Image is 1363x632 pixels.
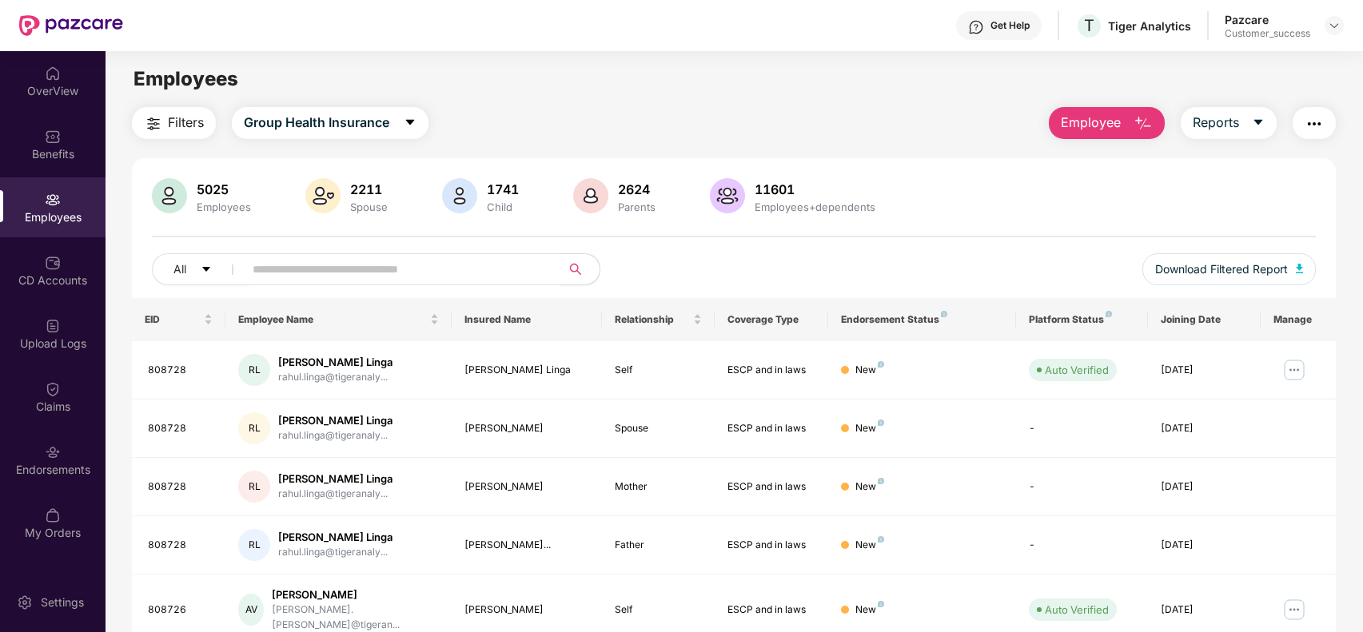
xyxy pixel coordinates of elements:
[152,253,249,285] button: Allcaret-down
[751,181,879,197] div: 11601
[727,363,815,378] div: ESCP and in laws
[1045,362,1109,378] div: Auto Verified
[193,181,254,197] div: 5025
[148,421,213,436] div: 808728
[1029,313,1135,326] div: Platform Status
[855,602,884,618] div: New
[715,298,827,341] th: Coverage Type
[1305,114,1324,133] img: svg+xml;base64,PHN2ZyB4bWxucz0iaHR0cDovL3d3dy53My5vcmcvMjAwMC9zdmciIHdpZHRoPSIyNCIgaGVpZ2h0PSIyNC...
[1296,264,1304,273] img: svg+xml;base64,PHN2ZyB4bWxucz0iaHR0cDovL3d3dy53My5vcmcvMjAwMC9zdmciIHhtbG5zOnhsaW5rPSJodHRwOi8vd3...
[45,381,61,397] img: svg+xml;base64,PHN2ZyBpZD0iQ2xhaW0iIHhtbG5zPSJodHRwOi8vd3d3LnczLm9yZy8yMDAwL3N2ZyIgd2lkdGg9IjIwIi...
[615,479,702,495] div: Mother
[145,313,201,326] span: EID
[45,66,61,81] img: svg+xml;base64,PHN2ZyBpZD0iSG9tZSIgeG1sbnM9Imh0dHA6Ly93d3cudzMub3JnLzIwMDAvc3ZnIiB3aWR0aD0iMjAiIG...
[1161,479,1248,495] div: [DATE]
[1155,260,1288,278] span: Download Filtered Report
[615,313,690,326] span: Relationship
[1106,311,1112,317] img: svg+xml;base64,PHN2ZyB4bWxucz0iaHR0cDovL3d3dy53My5vcmcvMjAwMC9zdmciIHdpZHRoPSI4IiBoZWlnaHQ9IjgiIH...
[1148,298,1261,341] th: Joining Date
[347,201,391,213] div: Spouse
[1016,516,1148,574] td: -
[615,602,702,618] div: Self
[168,113,204,133] span: Filters
[148,602,213,618] div: 808726
[855,363,884,378] div: New
[615,421,702,436] div: Spouse
[1161,363,1248,378] div: [DATE]
[615,201,659,213] div: Parents
[1016,458,1148,516] td: -
[45,444,61,460] img: svg+xml;base64,PHN2ZyBpZD0iRW5kb3JzZW1lbnRzIiB4bWxucz0iaHR0cDovL3d3dy53My5vcmcvMjAwMC9zdmciIHdpZH...
[232,107,428,139] button: Group Health Insurancecaret-down
[132,107,216,139] button: Filters
[347,181,391,197] div: 2211
[148,479,213,495] div: 808728
[1049,107,1165,139] button: Employee
[464,538,589,553] div: [PERSON_NAME]...
[1108,18,1191,34] div: Tiger Analytics
[305,178,341,213] img: svg+xml;base64,PHN2ZyB4bWxucz0iaHR0cDovL3d3dy53My5vcmcvMjAwMC9zdmciIHhtbG5zOnhsaW5rPSJodHRwOi8vd3...
[278,355,393,370] div: [PERSON_NAME] Linga
[152,178,187,213] img: svg+xml;base64,PHN2ZyB4bWxucz0iaHR0cDovL3d3dy53My5vcmcvMjAwMC9zdmciIHhtbG5zOnhsaW5rPSJodHRwOi8vd3...
[1328,19,1341,32] img: svg+xml;base64,PHN2ZyBpZD0iRHJvcGRvd24tMzJ4MzIiIHhtbG5zPSJodHRwOi8vd3d3LnczLm9yZy8yMDAwL3N2ZyIgd2...
[1084,16,1094,35] span: T
[238,412,270,444] div: RL
[134,67,238,90] span: Employees
[968,19,984,35] img: svg+xml;base64,PHN2ZyBpZD0iSGVscC0zMngzMiIgeG1sbnM9Imh0dHA6Ly93d3cudzMub3JnLzIwMDAvc3ZnIiB3aWR0aD...
[464,421,589,436] div: [PERSON_NAME]
[727,538,815,553] div: ESCP and in laws
[452,298,602,341] th: Insured Name
[173,260,186,278] span: All
[278,545,393,560] div: rahul.linga@tigeranaly...
[464,479,589,495] div: [PERSON_NAME]
[272,587,439,602] div: [PERSON_NAME]
[238,313,426,326] span: Employee Name
[144,114,163,133] img: svg+xml;base64,PHN2ZyB4bWxucz0iaHR0cDovL3d3dy53My5vcmcvMjAwMC9zdmciIHdpZHRoPSIyNCIgaGVpZ2h0PSIyNC...
[1016,399,1148,458] td: -
[36,594,89,610] div: Settings
[45,192,61,208] img: svg+xml;base64,PHN2ZyBpZD0iRW1wbG95ZWVzIiB4bWxucz0iaHR0cDovL3d3dy53My5vcmcvMjAwMC9zdmciIHdpZHRoPS...
[1181,107,1277,139] button: Reportscaret-down
[841,313,1003,326] div: Endorsement Status
[442,178,477,213] img: svg+xml;base64,PHN2ZyB4bWxucz0iaHR0cDovL3d3dy53My5vcmcvMjAwMC9zdmciIHhtbG5zOnhsaW5rPSJodHRwOi8vd3...
[1261,298,1336,341] th: Manage
[238,471,270,503] div: RL
[710,178,745,213] img: svg+xml;base64,PHN2ZyB4bWxucz0iaHR0cDovL3d3dy53My5vcmcvMjAwMC9zdmciIHhtbG5zOnhsaW5rPSJodHRwOi8vd3...
[45,318,61,334] img: svg+xml;base64,PHN2ZyBpZD0iVXBsb2FkX0xvZ3MiIGRhdGEtbmFtZT0iVXBsb2FkIExvZ3MiIHhtbG5zPSJodHRwOi8vd3...
[941,311,947,317] img: svg+xml;base64,PHN2ZyB4bWxucz0iaHR0cDovL3d3dy53My5vcmcvMjAwMC9zdmciIHdpZHRoPSI4IiBoZWlnaHQ9IjgiIH...
[878,419,884,426] img: svg+xml;base64,PHN2ZyB4bWxucz0iaHR0cDovL3d3dy53My5vcmcvMjAwMC9zdmciIHdpZHRoPSI4IiBoZWlnaHQ9IjgiIH...
[1134,114,1153,133] img: svg+xml;base64,PHN2ZyB4bWxucz0iaHR0cDovL3d3dy53My5vcmcvMjAwMC9zdmciIHhtbG5zOnhsaW5rPSJodHRwOi8vd3...
[484,201,522,213] div: Child
[225,298,451,341] th: Employee Name
[148,538,213,553] div: 808728
[278,487,393,502] div: rahul.linga@tigeranaly...
[132,298,226,341] th: EID
[878,601,884,607] img: svg+xml;base64,PHN2ZyB4bWxucz0iaHR0cDovL3d3dy53My5vcmcvMjAwMC9zdmciIHdpZHRoPSI4IiBoZWlnaHQ9IjgiIH...
[238,594,264,626] div: AV
[1142,253,1317,285] button: Download Filtered Report
[878,536,884,543] img: svg+xml;base64,PHN2ZyB4bWxucz0iaHR0cDovL3d3dy53My5vcmcvMjAwMC9zdmciIHdpZHRoPSI4IiBoZWlnaHQ9IjgiIH...
[1225,12,1310,27] div: Pazcare
[855,538,884,553] div: New
[464,602,589,618] div: [PERSON_NAME]
[1252,116,1265,130] span: caret-down
[484,181,522,197] div: 1741
[1161,421,1248,436] div: [DATE]
[1045,602,1109,618] div: Auto Verified
[404,116,416,130] span: caret-down
[238,529,270,561] div: RL
[602,298,715,341] th: Relationship
[560,263,592,276] span: search
[878,361,884,368] img: svg+xml;base64,PHN2ZyB4bWxucz0iaHR0cDovL3d3dy53My5vcmcvMjAwMC9zdmciIHdpZHRoPSI4IiBoZWlnaHQ9IjgiIH...
[1161,602,1248,618] div: [DATE]
[560,253,600,285] button: search
[45,129,61,145] img: svg+xml;base64,PHN2ZyBpZD0iQmVuZWZpdHMiIHhtbG5zPSJodHRwOi8vd3d3LnczLm9yZy8yMDAwL3N2ZyIgd2lkdGg9Ij...
[278,413,393,428] div: [PERSON_NAME] Linga
[727,421,815,436] div: ESCP and in laws
[17,594,33,610] img: svg+xml;base64,PHN2ZyBpZD0iU2V0dGluZy0yMHgyMCIgeG1sbnM9Imh0dHA6Ly93d3cudzMub3JnLzIwMDAvc3ZnIiB3aW...
[1281,357,1307,383] img: manageButton
[1225,27,1310,40] div: Customer_success
[751,201,879,213] div: Employees+dependents
[238,354,270,386] div: RL
[464,363,589,378] div: [PERSON_NAME] Linga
